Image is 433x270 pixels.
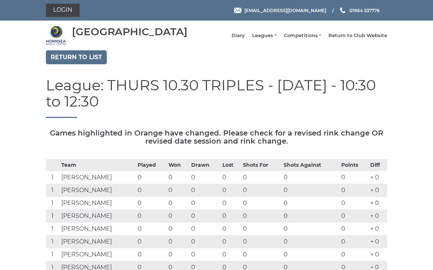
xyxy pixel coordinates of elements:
[59,210,136,223] td: [PERSON_NAME]
[241,171,282,184] td: 0
[136,159,167,171] th: Played
[241,223,282,235] td: 0
[339,210,368,223] td: 0
[241,210,282,223] td: 0
[59,235,136,248] td: [PERSON_NAME]
[368,197,387,210] td: + 0
[282,184,340,197] td: 0
[46,184,59,197] td: 1
[167,223,189,235] td: 0
[59,197,136,210] td: [PERSON_NAME]
[189,159,220,171] th: Drawn
[368,248,387,261] td: + 0
[167,248,189,261] td: 0
[221,184,241,197] td: 0
[189,184,220,197] td: 0
[46,223,59,235] td: 1
[339,248,368,261] td: 0
[189,223,220,235] td: 0
[221,171,241,184] td: 0
[167,197,189,210] td: 0
[339,223,368,235] td: 0
[282,235,340,248] td: 0
[368,235,387,248] td: + 0
[136,235,167,248] td: 0
[339,184,368,197] td: 0
[241,235,282,248] td: 0
[339,7,380,14] a: Phone us 01964 537776
[282,248,340,261] td: 0
[189,210,220,223] td: 0
[167,184,189,197] td: 0
[241,159,282,171] th: Shots For
[339,235,368,248] td: 0
[136,210,167,223] td: 0
[282,159,340,171] th: Shots Against
[59,248,136,261] td: [PERSON_NAME]
[59,159,136,171] th: Team
[46,25,66,46] img: Hornsea Bowls Centre
[339,171,368,184] td: 0
[46,248,59,261] td: 1
[189,235,220,248] td: 0
[221,159,241,171] th: Lost
[368,210,387,223] td: + 0
[368,159,387,171] th: Diff
[136,171,167,184] td: 0
[282,223,340,235] td: 0
[368,171,387,184] td: + 0
[59,184,136,197] td: [PERSON_NAME]
[46,197,59,210] td: 1
[167,210,189,223] td: 0
[234,8,241,13] img: Email
[252,32,276,39] a: Leagues
[46,129,387,145] h5: Games highlighted in Orange have changed. Please check for a revised rink change OR revised date ...
[340,7,345,13] img: Phone us
[234,7,326,14] a: Email [EMAIL_ADDRESS][DOMAIN_NAME]
[241,197,282,210] td: 0
[221,210,241,223] td: 0
[282,197,340,210] td: 0
[282,210,340,223] td: 0
[368,184,387,197] td: + 0
[46,235,59,248] td: 1
[189,197,220,210] td: 0
[189,171,220,184] td: 0
[232,32,245,39] a: Diary
[46,4,80,17] a: Login
[46,77,387,118] h1: League: THURS 10.30 TRIPLES - [DATE] - 10:30 to 12:30
[241,184,282,197] td: 0
[46,50,107,64] a: Return to list
[72,26,188,37] div: [GEOGRAPHIC_DATA]
[339,197,368,210] td: 0
[339,159,368,171] th: Points
[282,171,340,184] td: 0
[284,32,321,39] a: Competitions
[328,32,387,39] a: Return to Club Website
[167,159,189,171] th: Won
[167,171,189,184] td: 0
[167,235,189,248] td: 0
[189,248,220,261] td: 0
[349,7,380,13] span: 01964 537776
[136,248,167,261] td: 0
[221,235,241,248] td: 0
[241,248,282,261] td: 0
[59,223,136,235] td: [PERSON_NAME]
[244,7,326,13] span: [EMAIL_ADDRESS][DOMAIN_NAME]
[46,171,59,184] td: 1
[136,184,167,197] td: 0
[136,197,167,210] td: 0
[368,223,387,235] td: + 0
[136,223,167,235] td: 0
[221,248,241,261] td: 0
[59,171,136,184] td: [PERSON_NAME]
[221,223,241,235] td: 0
[221,197,241,210] td: 0
[46,210,59,223] td: 1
